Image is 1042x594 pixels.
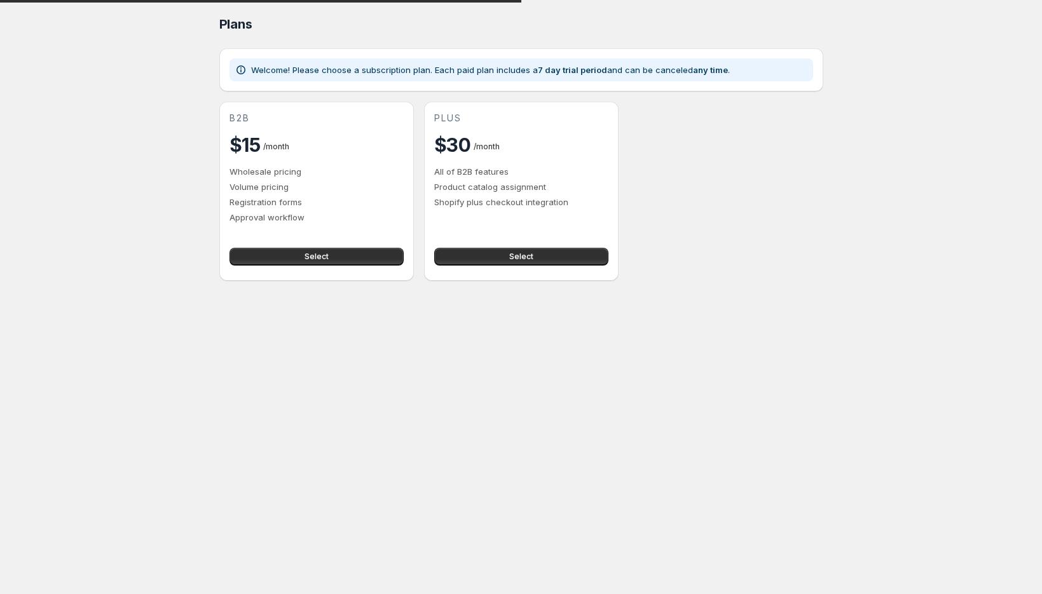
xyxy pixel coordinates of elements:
p: Registration forms [230,196,404,208]
p: Approval workflow [230,211,404,224]
h2: $30 [434,132,471,158]
b: any time [693,65,728,75]
h2: $15 [230,132,261,158]
button: Select [434,248,608,266]
button: Select [230,248,404,266]
span: plus [434,112,462,125]
span: / month [263,142,289,151]
p: Wholesale pricing [230,165,404,178]
span: / month [474,142,500,151]
span: Plans [219,17,252,32]
p: Product catalog assignment [434,180,608,193]
b: 7 day trial period [538,65,607,75]
span: Select [509,252,533,262]
span: b2b [230,112,250,125]
p: Welcome! Please choose a subscription plan. Each paid plan includes a and can be canceled . [251,64,730,76]
p: Shopify plus checkout integration [434,196,608,208]
p: All of B2B features [434,165,608,178]
span: Select [305,252,329,262]
p: Volume pricing [230,180,404,193]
